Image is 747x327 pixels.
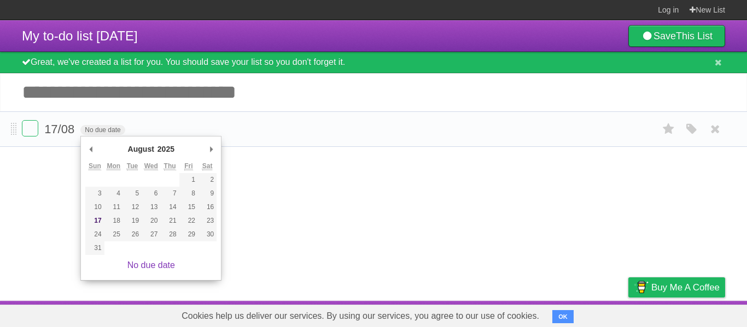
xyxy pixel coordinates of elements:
button: OK [552,310,574,323]
button: 13 [142,200,160,214]
a: Terms [577,304,601,324]
button: 16 [198,200,217,214]
span: My to-do list [DATE] [22,28,138,43]
button: 23 [198,214,217,228]
a: Privacy [614,304,643,324]
button: 10 [85,200,104,214]
button: 31 [85,241,104,255]
button: Previous Month [85,141,96,157]
button: 21 [160,214,179,228]
abbr: Thursday [164,162,176,170]
button: 28 [160,228,179,241]
label: Done [22,120,38,136]
abbr: Tuesday [127,162,138,170]
label: Star task [658,120,679,138]
span: 17/08 [44,122,77,136]
div: August [126,141,156,157]
abbr: Saturday [202,162,213,170]
button: 30 [198,228,217,241]
button: 5 [123,187,142,200]
div: 2025 [156,141,176,157]
button: 2 [198,173,217,187]
button: 17 [85,214,104,228]
a: Developers [519,304,563,324]
a: No due date [127,260,175,270]
button: 24 [85,228,104,241]
button: 8 [179,187,198,200]
button: 12 [123,200,142,214]
span: Cookies help us deliver our services. By using our services, you agree to our use of cookies. [171,305,550,327]
button: 27 [142,228,160,241]
button: 15 [179,200,198,214]
button: 1 [179,173,198,187]
button: 14 [160,200,179,214]
a: SaveThis List [628,25,725,47]
button: 26 [123,228,142,241]
abbr: Wednesday [144,162,158,170]
b: This List [676,31,713,41]
span: No due date [80,125,125,135]
button: 18 [104,214,123,228]
button: 25 [104,228,123,241]
a: About [483,304,506,324]
abbr: Sunday [89,162,101,170]
img: Buy me a coffee [634,278,649,296]
abbr: Friday [184,162,192,170]
a: Buy me a coffee [628,277,725,298]
span: Buy me a coffee [651,278,720,297]
button: 4 [104,187,123,200]
button: 3 [85,187,104,200]
button: 22 [179,214,198,228]
button: Next Month [206,141,217,157]
button: 9 [198,187,217,200]
button: 11 [104,200,123,214]
button: 19 [123,214,142,228]
a: Suggest a feature [656,304,725,324]
button: 6 [142,187,160,200]
button: 7 [160,187,179,200]
button: 29 [179,228,198,241]
button: 20 [142,214,160,228]
abbr: Monday [107,162,120,170]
